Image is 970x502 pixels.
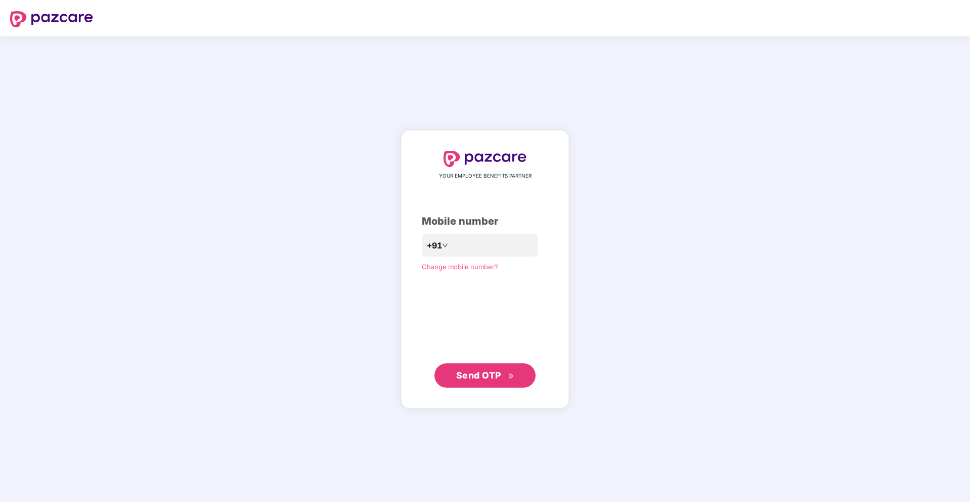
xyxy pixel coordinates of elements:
span: double-right [508,373,514,380]
span: Send OTP [456,370,501,381]
a: Change mobile number? [422,263,498,271]
img: logo [444,151,526,167]
button: Send OTPdouble-right [434,363,536,388]
span: +91 [427,239,442,252]
img: logo [10,11,93,27]
div: Mobile number [422,214,548,229]
span: down [442,242,448,248]
span: YOUR EMPLOYEE BENEFITS PARTNER [439,172,532,180]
